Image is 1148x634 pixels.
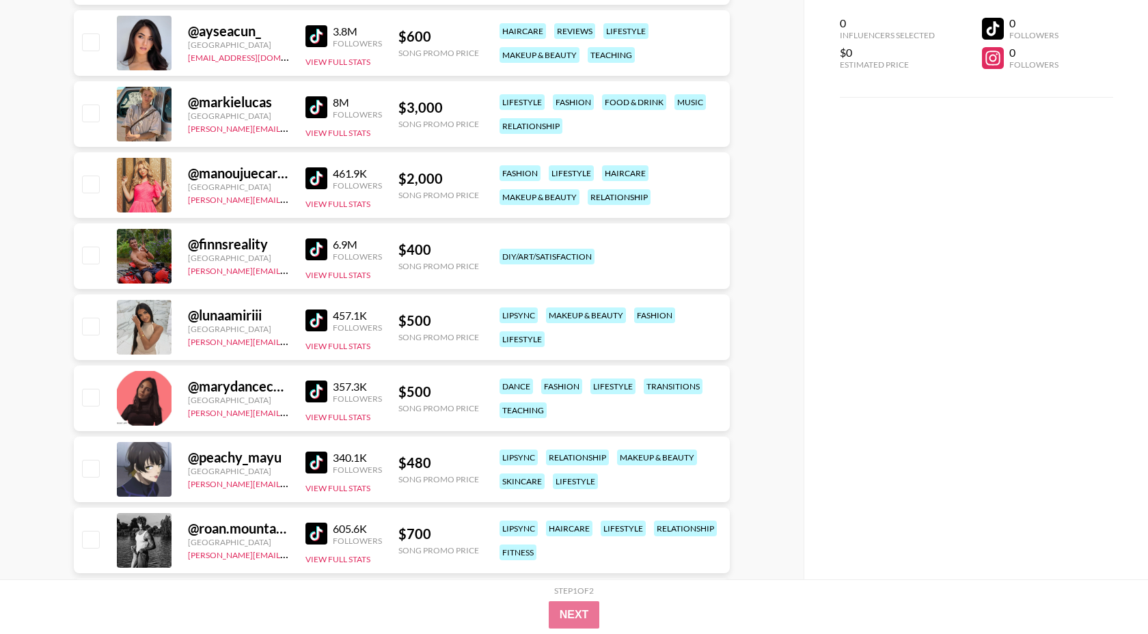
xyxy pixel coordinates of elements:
div: Estimated Price [840,59,935,70]
div: 0 [1009,46,1058,59]
div: teaching [588,47,635,63]
img: TikTok [305,309,327,331]
button: Next [549,601,600,629]
a: [PERSON_NAME][EMAIL_ADDRESS][DOMAIN_NAME] [188,263,390,276]
div: Followers [333,536,382,546]
div: Followers [333,180,382,191]
div: fashion [634,307,675,323]
div: Song Promo Price [398,403,479,413]
div: lifestyle [553,473,598,489]
img: TikTok [305,238,327,260]
div: lifestyle [500,331,545,347]
div: $ 3,000 [398,99,479,116]
img: TikTok [305,96,327,118]
div: @ peachy_mayu [188,449,289,466]
div: Step 1 of 2 [554,585,594,596]
div: [GEOGRAPHIC_DATA] [188,324,289,334]
a: [PERSON_NAME][EMAIL_ADDRESS][DOMAIN_NAME] [188,334,390,347]
div: @ marydancecorner [188,378,289,395]
div: relationship [500,118,562,134]
div: [GEOGRAPHIC_DATA] [188,182,289,192]
div: @ manoujuecardoso [188,165,289,182]
button: View Full Stats [305,270,370,280]
div: Followers [1009,59,1058,70]
div: Song Promo Price [398,261,479,271]
div: Followers [333,465,382,475]
div: reviews [554,23,595,39]
div: $ 600 [398,28,479,45]
a: [PERSON_NAME][EMAIL_ADDRESS][DOMAIN_NAME] [188,476,390,489]
div: 461.9K [333,167,382,180]
div: makeup & beauty [500,47,579,63]
div: lipsync [500,450,538,465]
div: Song Promo Price [398,48,479,58]
div: fashion [500,165,541,181]
img: TikTok [305,452,327,473]
div: fitness [500,545,536,560]
div: haircare [500,23,546,39]
div: Song Promo Price [398,190,479,200]
div: lifestyle [590,378,635,394]
div: Followers [333,394,382,404]
a: [EMAIL_ADDRESS][DOMAIN_NAME] [188,50,325,63]
div: music [674,94,706,110]
button: View Full Stats [305,128,370,138]
div: lifestyle [601,521,646,536]
div: makeup & beauty [617,450,697,465]
img: TikTok [305,523,327,545]
div: @ finnsreality [188,236,289,253]
div: transitions [644,378,702,394]
div: 8M [333,96,382,109]
div: 6.9M [333,238,382,251]
iframe: Drift Widget Chat Controller [1080,566,1132,618]
div: haircare [546,521,592,536]
div: food & drink [602,94,666,110]
div: $ 500 [398,312,479,329]
div: @ ayseacun_ [188,23,289,40]
div: 605.6K [333,522,382,536]
div: $0 [840,46,935,59]
div: skincare [500,473,545,489]
div: relationship [654,521,717,536]
div: makeup & beauty [500,189,579,205]
div: [GEOGRAPHIC_DATA] [188,537,289,547]
div: [GEOGRAPHIC_DATA] [188,253,289,263]
a: [PERSON_NAME][EMAIL_ADDRESS][DOMAIN_NAME] [188,547,390,560]
div: [GEOGRAPHIC_DATA] [188,40,289,50]
div: [GEOGRAPHIC_DATA] [188,395,289,405]
button: View Full Stats [305,57,370,67]
div: Followers [333,38,382,49]
div: @ lunaamiriii [188,307,289,324]
div: lifestyle [603,23,648,39]
div: Song Promo Price [398,119,479,129]
div: Song Promo Price [398,545,479,555]
div: makeup & beauty [546,307,626,323]
a: [PERSON_NAME][EMAIL_ADDRESS][DOMAIN_NAME] [188,121,390,134]
div: Followers [333,322,382,333]
div: lipsync [500,307,538,323]
button: View Full Stats [305,199,370,209]
button: View Full Stats [305,412,370,422]
div: [GEOGRAPHIC_DATA] [188,111,289,121]
a: [PERSON_NAME][EMAIL_ADDRESS][DOMAIN_NAME] [188,192,390,205]
div: $ 2,000 [398,170,479,187]
div: 357.3K [333,380,382,394]
div: teaching [500,402,547,418]
div: haircare [602,165,648,181]
div: $ 480 [398,454,479,471]
div: 0 [840,16,935,30]
div: Song Promo Price [398,332,479,342]
div: fashion [541,378,582,394]
div: Influencers Selected [840,30,935,40]
img: TikTok [305,167,327,189]
a: [PERSON_NAME][EMAIL_ADDRESS][DOMAIN_NAME] [188,405,390,418]
button: View Full Stats [305,483,370,493]
div: 340.1K [333,451,382,465]
div: Followers [1009,30,1058,40]
img: TikTok [305,381,327,402]
div: lifestyle [500,94,545,110]
div: @ roan.mountains [188,520,289,537]
div: relationship [588,189,651,205]
div: fashion [553,94,594,110]
button: View Full Stats [305,341,370,351]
